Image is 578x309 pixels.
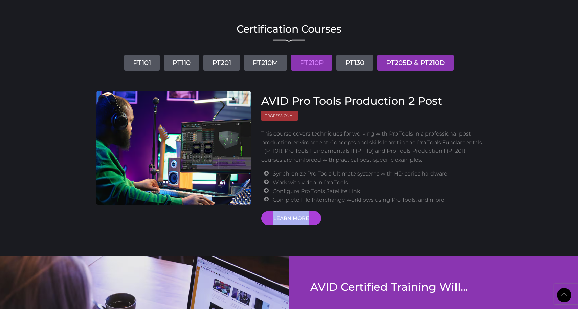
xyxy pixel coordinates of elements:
li: Synchronize Pro Tools Ultimate systems with HD-series hardware [273,169,482,178]
h2: Certification Courses [96,24,482,34]
a: LEARN MORE [261,211,321,225]
img: decorative line [273,39,305,42]
a: PT210M [244,55,287,71]
li: Complete File Interchange workflows using Pro Tools, and more [273,195,482,204]
a: Back to Top [557,288,571,302]
li: Configure Pro Tools Satellite Link [273,187,482,196]
a: PT210P [291,55,332,71]
img: AVID Pro Tools Production 2 Post Course [96,91,251,205]
a: PT110 [164,55,199,71]
a: PT101 [124,55,160,71]
li: Work with video in Pro Tools [273,178,482,187]
p: This course covers techniques for working with Pro Tools in a professional post production enviro... [261,129,482,164]
a: PT201 [203,55,240,71]
span: Professional [261,111,298,121]
h3: AVID Pro Tools Production 2 Post [261,95,482,107]
a: PT205D & PT210D [377,55,454,71]
h3: AVID Certified Training Will... [310,281,471,293]
a: PT130 [336,55,373,71]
